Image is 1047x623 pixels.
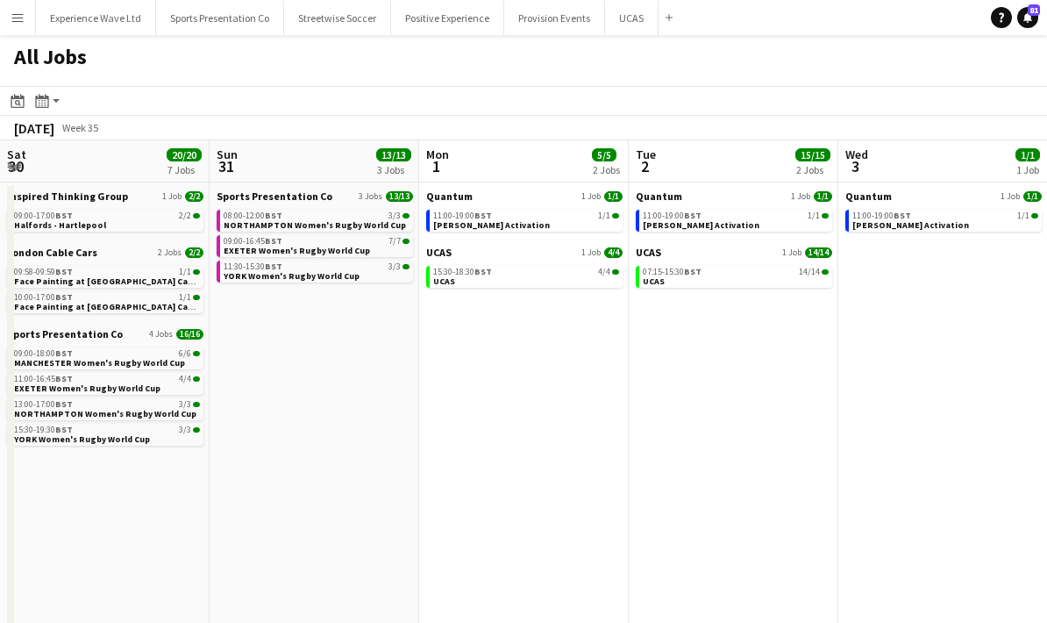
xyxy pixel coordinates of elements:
span: 09:00-16:45 [224,237,282,246]
span: 1 Job [581,247,601,258]
span: 15:30-19:30 [14,426,73,434]
span: 11:00-19:00 [643,211,702,220]
span: 3 Jobs [359,191,382,202]
a: London Cable Cars2 Jobs2/2 [7,246,203,259]
span: 5/5 [592,148,616,161]
span: Mon [426,147,449,162]
span: BST [265,261,282,272]
span: 1/1 [179,293,191,302]
span: Cirio Waitrose Activation [643,219,759,231]
span: 20/20 [167,148,202,161]
div: Quantum1 Job1/111:00-19:00BST1/1[PERSON_NAME] Activation [845,190,1042,235]
div: Sports Presentation Co3 Jobs13/1308:00-12:00BST3/3NORTHAMPTON Women's Rugby World Cup09:00-16:45B... [217,190,413,286]
span: BST [684,266,702,277]
span: Wed [845,147,868,162]
span: 4/4 [598,268,610,276]
a: 11:00-19:00BST1/1[PERSON_NAME] Activation [643,210,829,230]
span: 2/2 [185,247,203,258]
a: 11:00-19:00BST1/1[PERSON_NAME] Activation [852,210,1038,230]
span: 6/6 [193,351,200,356]
span: 14/14 [805,247,832,258]
span: 1/1 [1017,211,1029,220]
span: BST [474,210,492,221]
span: 1/1 [808,211,820,220]
span: 15/15 [795,148,830,161]
span: UCAS [433,276,455,287]
span: Sat [7,147,26,162]
span: 81 [1028,4,1040,16]
span: 13:00-17:00 [14,400,73,409]
span: 1/1 [1031,213,1038,218]
span: Tue [636,147,656,162]
div: London Cable Cars2 Jobs2/209:58-09:59BST1/1Face Painting at [GEOGRAPHIC_DATA] Cable Cars10:00-17:... [7,246,203,327]
button: Positive Experience [391,1,504,35]
span: Quantum [636,190,682,203]
span: 2 Jobs [158,247,182,258]
a: Quantum1 Job1/1 [845,190,1042,203]
span: London Cable Cars [7,246,97,259]
span: UCAS [426,246,452,259]
div: UCAS1 Job4/415:30-18:30BST4/4UCAS [426,246,623,291]
a: UCAS1 Job4/4 [426,246,623,259]
div: 3 Jobs [377,163,410,176]
span: 3 [843,156,868,176]
span: 1/1 [814,191,832,202]
span: 07:15-15:30 [643,268,702,276]
span: 3/3 [388,262,401,271]
span: 1/1 [1015,148,1040,161]
a: 10:00-17:00BST1/1Face Painting at [GEOGRAPHIC_DATA] Cable Cars [14,291,200,311]
span: BST [55,347,73,359]
a: 11:00-19:00BST1/1[PERSON_NAME] Activation [433,210,619,230]
div: 1 Job [1016,163,1039,176]
span: Sports Presentation Co [217,190,332,203]
span: 2/2 [179,211,191,220]
span: UCAS [643,276,665,287]
span: 16/16 [176,329,203,340]
span: 1/1 [822,213,829,218]
a: 09:00-16:45BST7/7EXETER Women's Rugby World Cup [224,235,410,255]
span: 1 Job [581,191,601,202]
button: Streetwise Soccer [284,1,391,35]
span: BST [894,210,911,221]
span: Sports Presentation Co [7,327,123,340]
span: Sun [217,147,238,162]
span: EXETER Women's Rugby World Cup [14,383,160,394]
span: 3/3 [193,402,200,407]
div: 2 Jobs [593,163,620,176]
span: 1/1 [179,268,191,276]
span: BST [55,291,73,303]
a: 07:15-15:30BST14/14UCAS [643,266,829,286]
span: Quantum [426,190,473,203]
span: BST [55,398,73,410]
a: Quantum1 Job1/1 [426,190,623,203]
a: 11:00-16:45BST4/4EXETER Women's Rugby World Cup [14,373,200,393]
span: 4/4 [179,375,191,383]
span: UCAS [636,246,661,259]
span: BST [265,210,282,221]
a: Quantum1 Job1/1 [636,190,832,203]
a: 13:00-17:00BST3/3NORTHAMPTON Women's Rugby World Cup [14,398,200,419]
span: Cirio Waitrose Activation [433,219,550,231]
span: 4/4 [193,376,200,382]
a: 09:00-18:00BST6/6MANCHESTER Women's Rugby World Cup [14,347,200,368]
div: Quantum1 Job1/111:00-19:00BST1/1[PERSON_NAME] Activation [426,190,623,246]
span: Week 35 [58,121,102,134]
span: 1/1 [1023,191,1042,202]
div: Sports Presentation Co4 Jobs16/1609:00-18:00BST6/6MANCHESTER Women's Rugby World Cup11:00-16:45BS... [7,327,203,449]
span: YORK Women's Rugby World Cup [14,433,150,445]
span: BST [55,266,73,277]
span: 15:30-18:30 [433,268,492,276]
span: 11:30-15:30 [224,262,282,271]
div: Inspired Thinking Group1 Job2/209:00-17:00BST2/2Halfords - Hartlepool [7,190,203,246]
span: 7/7 [402,239,410,244]
span: Cirio Waitrose Activation [852,219,969,231]
span: 3/3 [179,426,191,434]
span: NORTHAMPTON Women's Rugby World Cup [224,219,406,231]
span: Face Painting at London Cable Cars [14,301,221,312]
a: 15:30-19:30BST3/3YORK Women's Rugby World Cup [14,424,200,444]
a: Inspired Thinking Group1 Job2/2 [7,190,203,203]
span: 11:00-19:00 [433,211,492,220]
span: 4/4 [604,247,623,258]
span: 2 [633,156,656,176]
span: Inspired Thinking Group [7,190,128,203]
